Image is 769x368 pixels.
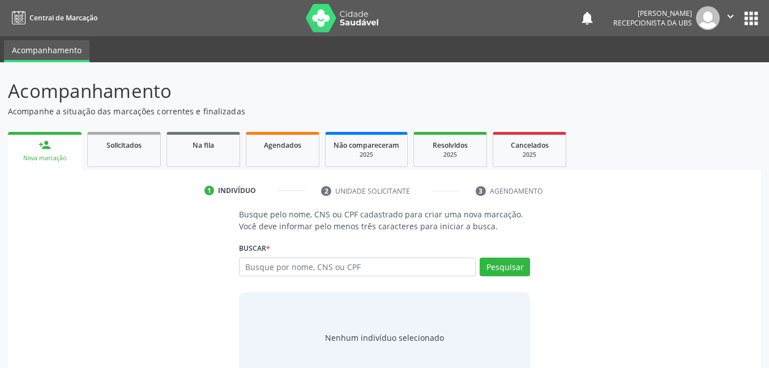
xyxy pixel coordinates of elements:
span: Central de Marcação [29,13,97,23]
button: Pesquisar [480,258,530,277]
span: Recepcionista da UBS [613,18,692,28]
span: Solicitados [106,140,142,150]
a: Acompanhamento [4,40,89,62]
span: Agendados [264,140,301,150]
div: [PERSON_NAME] [613,8,692,18]
button:  [720,6,741,30]
div: 2025 [422,151,479,159]
button: apps [741,8,761,28]
div: person_add [39,139,51,151]
p: Busque pelo nome, CNS ou CPF cadastrado para criar uma nova marcação. Você deve informar pelo men... [239,208,531,232]
label: Buscar [239,240,270,258]
div: Nova marcação [16,154,74,162]
img: img [696,6,720,30]
span: Resolvidos [433,140,468,150]
div: 2025 [501,151,558,159]
div: Nenhum indivíduo selecionado [325,332,444,344]
a: Central de Marcação [8,8,97,27]
i:  [724,10,737,23]
div: 1 [204,186,215,196]
div: 2025 [334,151,399,159]
button: notifications [579,10,595,26]
span: Na fila [193,140,214,150]
input: Busque por nome, CNS ou CPF [239,258,476,277]
p: Acompanhamento [8,77,535,105]
span: Não compareceram [334,140,399,150]
span: Cancelados [511,140,549,150]
p: Acompanhe a situação das marcações correntes e finalizadas [8,105,535,117]
div: Indivíduo [218,186,256,196]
